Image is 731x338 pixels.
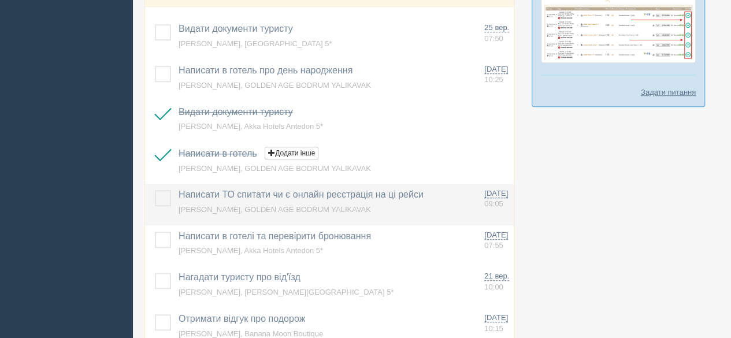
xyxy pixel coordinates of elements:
span: [DATE] [484,313,508,322]
span: 07:50 [484,34,503,43]
button: Додати інше [265,147,318,159]
a: Написати в готель про день народження [179,65,352,75]
a: Написати в готель [179,148,257,158]
span: [DATE] [484,65,508,74]
a: 25 вер. 07:50 [484,23,509,44]
a: [PERSON_NAME], GOLDEN AGE BODRUM YALIKAVAK [179,164,371,173]
a: [PERSON_NAME], GOLDEN AGE BODRUM YALIKAVAK [179,81,371,90]
span: 07:55 [484,241,503,250]
a: [PERSON_NAME], GOLDEN AGE BODRUM YALIKAVAK [179,205,371,214]
a: [DATE] 07:55 [484,230,509,251]
a: Видати документи туристу [179,24,293,34]
span: 10:25 [484,75,503,84]
span: 10:15 [484,324,503,333]
a: 21 вер. 10:00 [484,271,509,292]
span: [DATE] [484,189,508,198]
a: [DATE] 10:25 [484,64,509,86]
span: [DATE] [484,231,508,240]
span: 21 вер. [484,272,509,281]
a: [PERSON_NAME], [PERSON_NAME][GEOGRAPHIC_DATA] 5* [179,288,394,296]
a: Видати документи туристу [179,107,293,117]
a: [PERSON_NAME], Akka Hotels Antedon 5* [179,246,323,255]
a: [DATE] 09:05 [484,188,509,210]
a: [PERSON_NAME], [GEOGRAPHIC_DATA] 5* [179,39,332,48]
a: Отримати відгук про подорож [179,314,305,324]
a: [PERSON_NAME], Akka Hotels Antedon 5* [179,122,323,131]
a: Нагадати туристу про від'їзд [179,272,300,282]
a: Написати в готелі та перевірити бронювання [179,231,371,241]
span: 10:00 [484,283,503,291]
a: Задати питання [641,87,696,98]
a: [DATE] 10:15 [484,313,509,334]
a: Написати ТО спитати чи є онлайн реєстрація на ці рейси [179,190,424,199]
span: 25 вер. [484,23,509,32]
a: [PERSON_NAME], Banana Moon Boutique [179,329,323,338]
span: 09:05 [484,199,503,208]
